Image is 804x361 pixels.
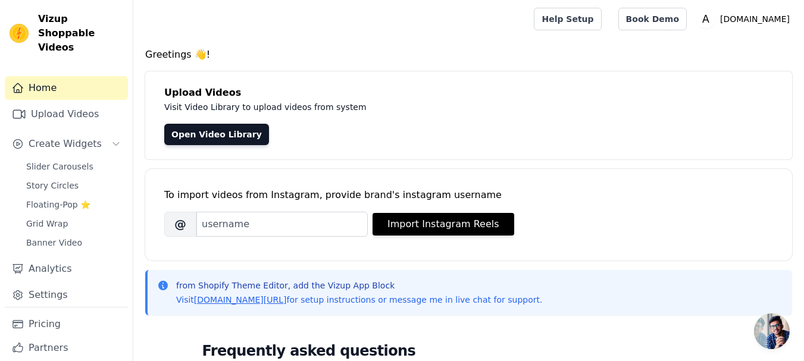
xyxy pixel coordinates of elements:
p: [DOMAIN_NAME] [715,8,794,30]
text: A [702,13,709,25]
a: Open Video Library [164,124,269,145]
a: Upload Videos [5,102,128,126]
a: Help Setup [534,8,601,30]
div: To import videos from Instagram, provide brand's instagram username [164,188,773,202]
a: Slider Carousels [19,158,128,175]
a: Banner Video [19,234,128,251]
span: Story Circles [26,180,79,192]
a: Pricing [5,312,128,336]
a: Settings [5,283,128,307]
span: Vizup Shoppable Videos [38,12,123,55]
input: username [196,212,368,237]
span: @ [164,212,196,237]
button: A [DOMAIN_NAME] [696,8,794,30]
span: Slider Carousels [26,161,93,172]
a: Analytics [5,257,128,281]
span: Create Widgets [29,137,102,151]
a: Grid Wrap [19,215,128,232]
span: Floating-Pop ⭐ [26,199,90,211]
p: Visit for setup instructions or message me in live chat for support. [176,294,542,306]
a: Book Demo [618,8,687,30]
span: Banner Video [26,237,82,249]
a: Home [5,76,128,100]
img: Vizup [10,24,29,43]
a: [DOMAIN_NAME][URL] [194,295,287,305]
a: Floating-Pop ⭐ [19,196,128,213]
a: Partners [5,336,128,360]
h4: Upload Videos [164,86,773,100]
a: Open chat [754,313,790,349]
button: Import Instagram Reels [373,213,514,236]
h4: Greetings 👋! [145,48,792,62]
p: from Shopify Theme Editor, add the Vizup App Block [176,280,542,291]
a: Story Circles [19,177,128,194]
span: Grid Wrap [26,218,68,230]
button: Create Widgets [5,132,128,156]
p: Visit Video Library to upload videos from system [164,100,697,114]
